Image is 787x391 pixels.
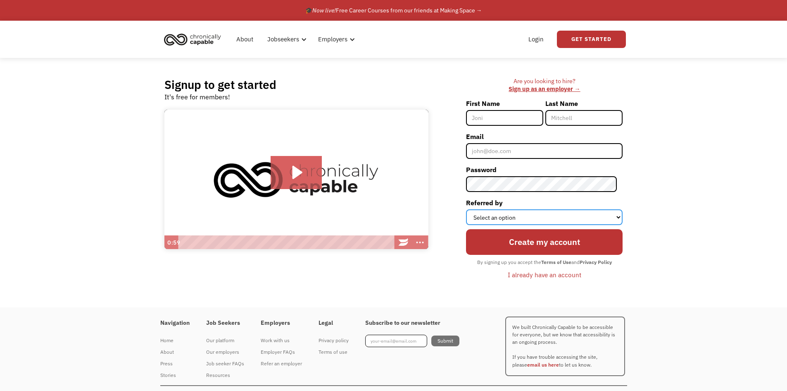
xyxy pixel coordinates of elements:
[466,229,623,255] input: Create my account
[162,30,227,48] a: home
[160,336,190,345] div: Home
[160,346,190,358] a: About
[261,358,302,369] a: Refer an employer
[466,143,623,159] input: john@doe.com
[466,130,623,143] label: Email
[319,319,349,327] h4: Legal
[319,335,349,346] a: Privacy policy
[466,110,543,126] input: Joni
[319,347,349,357] div: Terms of use
[206,335,244,346] a: Our platform
[412,235,428,249] button: Show more buttons
[319,336,349,345] div: Privacy policy
[523,26,549,53] a: Login
[261,346,302,358] a: Employer FAQs
[206,359,244,369] div: Job seeker FAQs
[206,346,244,358] a: Our employers
[305,5,482,15] div: 🎓 Free Career Courses from our friends at Making Space →
[365,335,459,347] form: Footer Newsletter
[261,335,302,346] a: Work with us
[206,336,244,345] div: Our platform
[206,370,244,380] div: Resources
[164,110,428,249] img: Introducing Chronically Capable
[261,336,302,345] div: Work with us
[545,97,623,110] label: Last Name
[206,319,244,327] h4: Job Seekers
[164,92,230,102] div: It's free for members!
[312,7,336,14] em: Now live!
[545,110,623,126] input: Mitchell
[271,156,322,189] button: Play Video: Introducing Chronically Capable
[505,317,625,376] p: We built Chronically Capable to be accessible for everyone, but we know that accessibility is an ...
[162,30,223,48] img: Chronically Capable logo
[182,235,391,249] div: Playbar
[267,34,299,44] div: Jobseekers
[261,359,302,369] div: Refer an employer
[502,268,587,282] a: I already have an account
[160,369,190,381] a: Stories
[473,257,616,268] div: By signing up you accept the and
[206,369,244,381] a: Resources
[319,346,349,358] a: Terms of use
[527,362,559,368] a: email us here
[261,347,302,357] div: Employer FAQs
[365,335,427,347] input: your-email@email.com
[164,77,276,92] h2: Signup to get started
[160,335,190,346] a: Home
[206,347,244,357] div: Our employers
[557,31,626,48] a: Get Started
[580,259,612,265] strong: Privacy Policy
[313,26,357,53] div: Employers
[262,26,309,53] div: Jobseekers
[466,77,623,93] div: Are you looking to hire? ‍
[466,163,623,176] label: Password
[160,358,190,369] a: Press
[160,370,190,380] div: Stories
[160,359,190,369] div: Press
[231,26,258,53] a: About
[318,34,347,44] div: Employers
[466,97,623,281] form: Member-Signup-Form
[509,85,580,93] a: Sign up as an employer →
[466,97,543,110] label: First Name
[206,358,244,369] a: Job seeker FAQs
[365,319,459,327] h4: Subscribe to our newsletter
[395,235,412,249] a: Wistia Logo -- Learn More
[508,270,581,280] div: I already have an account
[261,319,302,327] h4: Employers
[160,347,190,357] div: About
[431,336,459,346] input: Submit
[541,259,571,265] strong: Terms of Use
[466,196,623,209] label: Referred by
[160,319,190,327] h4: Navigation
